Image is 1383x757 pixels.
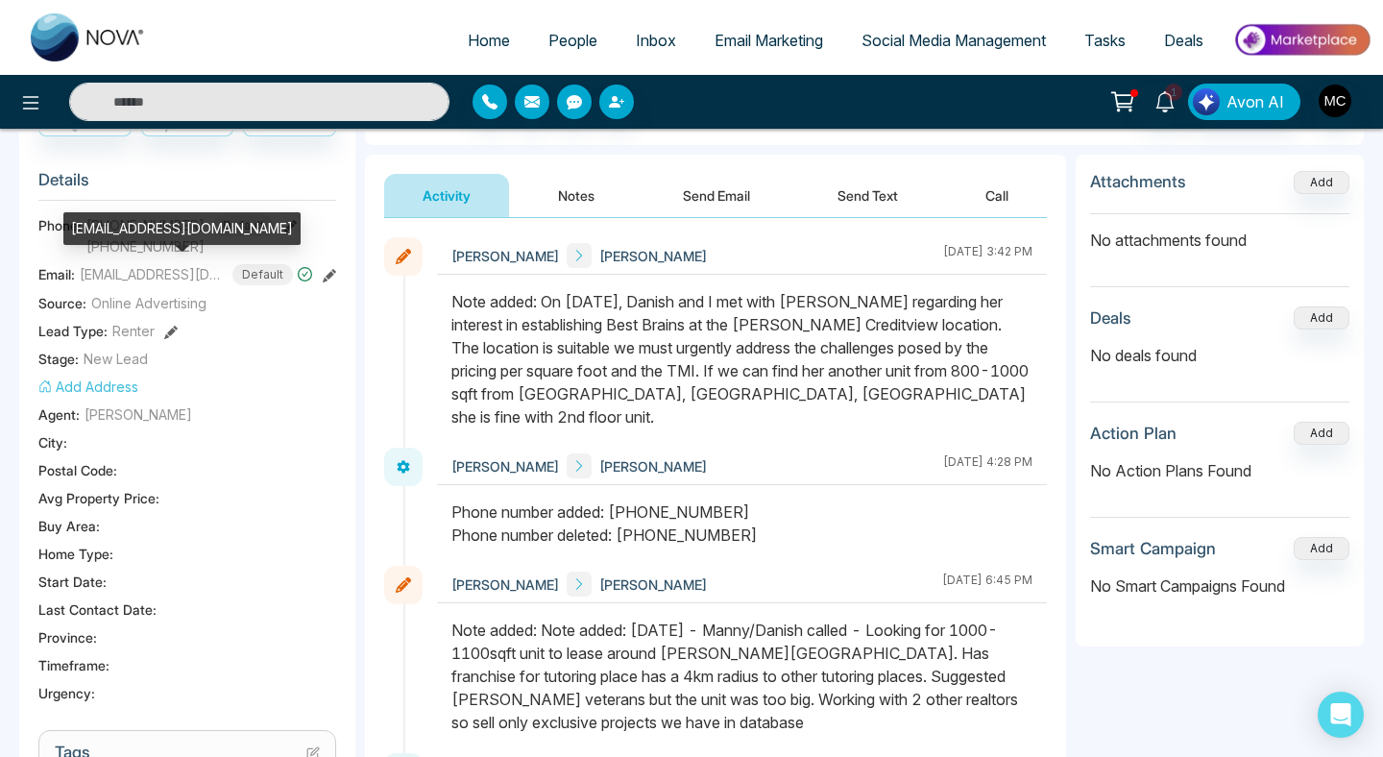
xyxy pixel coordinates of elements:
[1193,88,1220,115] img: Lead Flow
[80,264,224,284] span: [EMAIL_ADDRESS][DOMAIN_NAME]
[38,215,82,235] span: Phone:
[85,404,192,425] span: [PERSON_NAME]
[38,170,336,200] h3: Details
[38,516,100,536] span: Buy Area :
[1090,424,1177,443] h3: Action Plan
[232,264,293,285] span: Default
[38,321,108,341] span: Lead Type:
[1145,22,1223,59] a: Deals
[38,655,109,675] span: Timeframe :
[468,31,510,50] span: Home
[943,453,1032,478] div: [DATE] 4:28 PM
[1294,171,1349,194] button: Add
[1165,84,1182,101] span: 1
[1084,31,1126,50] span: Tasks
[112,321,155,341] span: Renter
[1142,84,1188,117] a: 1
[599,246,707,266] span: [PERSON_NAME]
[91,293,206,313] span: Online Advertising
[1090,539,1216,558] h3: Smart Campaign
[84,349,148,369] span: New Lead
[38,599,157,620] span: Last Contact Date :
[38,432,67,452] span: City :
[38,544,113,564] span: Home Type :
[1226,90,1284,113] span: Avon AI
[715,31,823,50] span: Email Marketing
[1090,308,1131,328] h3: Deals
[1164,31,1203,50] span: Deals
[1294,173,1349,189] span: Add
[1090,344,1349,367] p: No deals found
[451,246,559,266] span: [PERSON_NAME]
[548,31,597,50] span: People
[38,460,117,480] span: Postal Code :
[38,264,75,284] span: Email:
[636,31,676,50] span: Inbox
[599,574,707,595] span: [PERSON_NAME]
[617,22,695,59] a: Inbox
[1090,459,1349,482] p: No Action Plans Found
[38,404,80,425] span: Agent:
[63,212,301,245] div: [EMAIL_ADDRESS][DOMAIN_NAME]
[38,572,107,592] span: Start Date :
[384,174,509,217] button: Activity
[520,174,633,217] button: Notes
[943,243,1032,268] div: [DATE] 3:42 PM
[1318,692,1364,738] div: Open Intercom Messenger
[842,22,1065,59] a: Social Media Management
[451,574,559,595] span: [PERSON_NAME]
[1090,214,1349,252] p: No attachments found
[1065,22,1145,59] a: Tasks
[38,377,138,397] button: Add Address
[38,349,79,369] span: Stage:
[861,31,1046,50] span: Social Media Management
[695,22,842,59] a: Email Marketing
[644,174,789,217] button: Send Email
[449,22,529,59] a: Home
[947,174,1047,217] button: Call
[1294,306,1349,330] button: Add
[1090,172,1186,191] h3: Attachments
[1319,85,1351,117] img: User Avatar
[942,572,1032,597] div: [DATE] 6:45 PM
[38,627,97,647] span: Province :
[451,456,559,476] span: [PERSON_NAME]
[38,683,95,703] span: Urgency :
[1188,84,1300,120] button: Avon AI
[599,456,707,476] span: [PERSON_NAME]
[1090,574,1349,598] p: No Smart Campaigns Found
[799,174,936,217] button: Send Text
[38,488,159,508] span: Avg Property Price :
[1232,18,1371,61] img: Market-place.gif
[1294,537,1349,560] button: Add
[38,293,86,313] span: Source:
[529,22,617,59] a: People
[1294,422,1349,445] button: Add
[31,13,146,61] img: Nova CRM Logo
